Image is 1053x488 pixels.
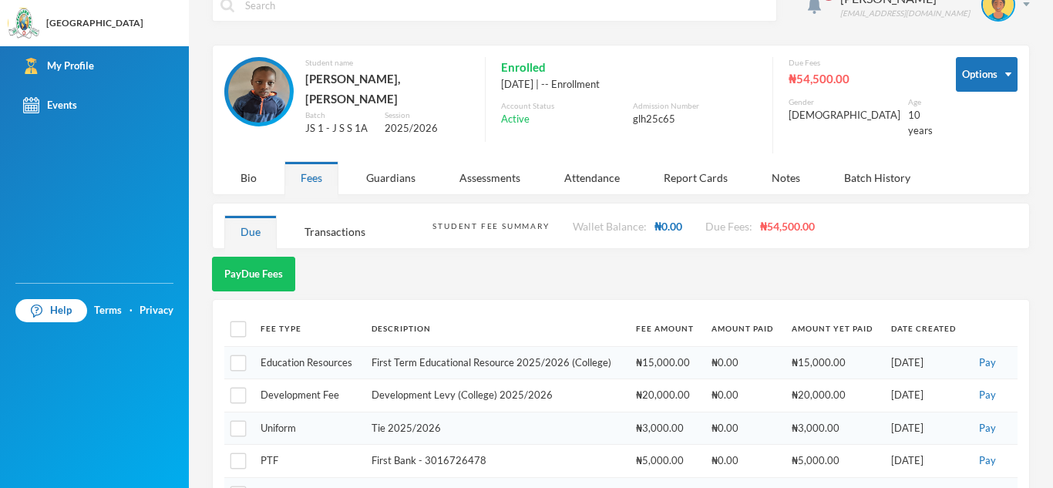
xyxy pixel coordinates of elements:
[648,161,744,194] div: Report Cards
[654,220,682,233] span: ₦0.00
[364,311,628,346] th: Description
[628,311,704,346] th: Fee Amount
[305,69,469,109] div: [PERSON_NAME], [PERSON_NAME]
[755,161,816,194] div: Notes
[784,445,883,478] td: ₦5,000.00
[501,112,530,127] span: Active
[789,69,933,89] div: ₦54,500.00
[364,412,628,445] td: Tie 2025/2026
[573,220,647,233] span: Wallet Balance:
[140,303,173,318] a: Privacy
[8,8,39,39] img: logo
[284,161,338,194] div: Fees
[15,299,87,322] a: Help
[840,8,970,19] div: [EMAIL_ADDRESS][DOMAIN_NAME]
[789,108,900,123] div: [DEMOGRAPHIC_DATA]
[501,100,625,112] div: Account Status
[633,112,757,127] div: glh25c65
[974,387,1001,404] button: Pay
[253,379,364,412] td: Development Fee
[253,445,364,478] td: PTF
[228,61,290,123] img: STUDENT
[784,412,883,445] td: ₦3,000.00
[305,121,373,136] div: JS 1 - J S S 1A
[883,445,967,478] td: [DATE]
[501,77,757,93] div: [DATE] | -- Enrollment
[883,412,967,445] td: [DATE]
[94,303,122,318] a: Terms
[130,303,133,318] div: ·
[224,215,277,248] div: Due
[305,57,469,69] div: Student name
[23,58,94,74] div: My Profile
[974,453,1001,469] button: Pay
[253,346,364,379] td: Education Resources
[23,97,77,113] div: Events
[212,257,295,291] button: PayDue Fees
[633,100,757,112] div: Admission Number
[908,108,933,138] div: 10 years
[704,445,784,478] td: ₦0.00
[704,346,784,379] td: ₦0.00
[883,379,967,412] td: [DATE]
[760,220,815,233] span: ₦54,500.00
[385,121,469,136] div: 2025/2026
[443,161,537,194] div: Assessments
[784,311,883,346] th: Amount Yet Paid
[789,96,900,108] div: Gender
[364,379,628,412] td: Development Levy (College) 2025/2026
[704,412,784,445] td: ₦0.00
[784,346,883,379] td: ₦15,000.00
[705,220,752,233] span: Due Fees:
[974,355,1001,372] button: Pay
[628,346,704,379] td: ₦15,000.00
[883,311,967,346] th: Date Created
[628,412,704,445] td: ₦3,000.00
[385,109,469,121] div: Session
[253,311,364,346] th: Fee Type
[956,57,1018,92] button: Options
[828,161,927,194] div: Batch History
[883,346,967,379] td: [DATE]
[350,161,432,194] div: Guardians
[305,109,373,121] div: Batch
[704,379,784,412] td: ₦0.00
[974,420,1001,437] button: Pay
[253,412,364,445] td: Uniform
[364,445,628,478] td: First Bank - 3016726478
[789,57,933,69] div: Due Fees
[548,161,636,194] div: Attendance
[908,96,933,108] div: Age
[432,220,549,232] div: Student Fee Summary
[628,379,704,412] td: ₦20,000.00
[46,16,143,30] div: [GEOGRAPHIC_DATA]
[628,445,704,478] td: ₦5,000.00
[501,57,546,77] span: Enrolled
[704,311,784,346] th: Amount Paid
[224,161,273,194] div: Bio
[784,379,883,412] td: ₦20,000.00
[364,346,628,379] td: First Term Educational Resource 2025/2026 (College)
[288,215,382,248] div: Transactions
